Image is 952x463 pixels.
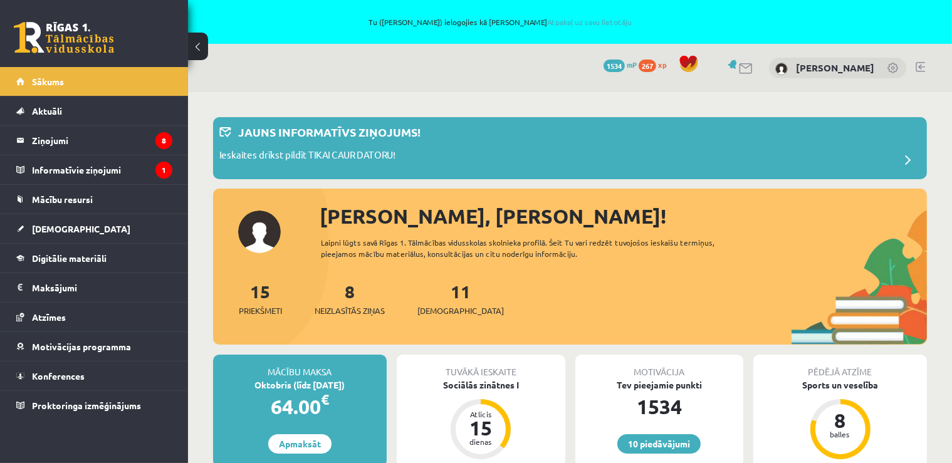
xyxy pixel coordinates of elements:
a: Motivācijas programma [16,332,172,361]
span: Proktoringa izmēģinājums [32,400,141,411]
span: € [321,390,329,408]
span: 267 [639,60,656,72]
span: 1534 [604,60,625,72]
a: Apmaksāt [268,434,332,454]
span: Atzīmes [32,311,66,323]
div: 15 [462,418,500,438]
a: 1534 mP [604,60,637,70]
div: Sociālās zinātnes I [397,378,565,392]
div: balles [822,430,859,438]
a: Digitālie materiāli [16,244,172,273]
span: xp [658,60,666,70]
div: 64.00 [213,392,387,422]
a: Sociālās zinātnes I Atlicis 15 dienas [397,378,565,461]
span: Mācību resursi [32,194,93,205]
span: Aktuāli [32,105,62,117]
span: Digitālie materiāli [32,252,107,264]
span: [DEMOGRAPHIC_DATA] [32,223,130,234]
a: Sākums [16,67,172,96]
span: Neizlasītās ziņas [315,304,385,317]
span: mP [627,60,637,70]
a: Atpakaļ uz savu lietotāju [548,17,632,27]
a: Maksājumi [16,273,172,302]
div: Oktobris (līdz [DATE]) [213,378,387,392]
legend: Ziņojumi [32,126,172,155]
span: [DEMOGRAPHIC_DATA] [417,304,504,317]
a: 10 piedāvājumi [617,434,701,454]
a: [DEMOGRAPHIC_DATA] [16,214,172,243]
a: 267 xp [639,60,672,70]
div: Pēdējā atzīme [753,355,927,378]
a: Sports un veselība 8 balles [753,378,927,461]
span: Tu ([PERSON_NAME]) ielogojies kā [PERSON_NAME] [144,18,857,26]
a: 11[DEMOGRAPHIC_DATA] [417,280,504,317]
a: Ziņojumi8 [16,126,172,155]
div: Laipni lūgts savā Rīgas 1. Tālmācības vidusskolas skolnieka profilā. Šeit Tu vari redzēt tuvojošo... [321,237,749,259]
div: [PERSON_NAME], [PERSON_NAME]! [320,201,927,231]
div: 1534 [575,392,744,422]
a: 8Neizlasītās ziņas [315,280,385,317]
div: Tuvākā ieskaite [397,355,565,378]
span: Motivācijas programma [32,341,131,352]
legend: Informatīvie ziņojumi [32,155,172,184]
div: Atlicis [462,410,500,418]
a: Rīgas 1. Tālmācības vidusskola [14,22,114,53]
p: Jauns informatīvs ziņojums! [238,123,421,140]
div: Motivācija [575,355,744,378]
a: 15Priekšmeti [239,280,282,317]
i: 8 [155,132,172,149]
span: Priekšmeti [239,304,282,317]
a: Konferences [16,362,172,390]
div: Tev pieejamie punkti [575,378,744,392]
a: Mācību resursi [16,185,172,214]
a: Atzīmes [16,303,172,331]
span: Sākums [32,76,64,87]
a: [PERSON_NAME] [796,61,874,74]
legend: Maksājumi [32,273,172,302]
div: 8 [822,410,859,430]
div: dienas [462,438,500,445]
i: 1 [155,162,172,179]
img: Niklāvs Veselovs [775,63,788,75]
div: Mācību maksa [213,355,387,378]
a: Proktoringa izmēģinājums [16,391,172,420]
span: Konferences [32,370,85,382]
a: Jauns informatīvs ziņojums! Ieskaites drīkst pildīt TIKAI CAUR DATORU! [219,123,921,173]
div: Sports un veselība [753,378,927,392]
p: Ieskaites drīkst pildīt TIKAI CAUR DATORU! [219,148,395,165]
a: Aktuāli [16,96,172,125]
a: Informatīvie ziņojumi1 [16,155,172,184]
